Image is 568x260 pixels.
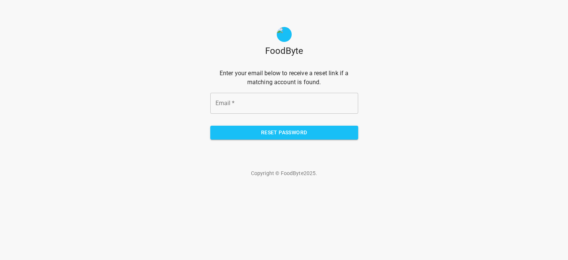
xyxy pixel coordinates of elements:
span: Reset Password [216,128,352,137]
p: Enter your email below to receive a reset link if a matching account is found. [210,69,358,87]
button: Reset Password [210,126,358,140]
h1: FoodByte [265,45,303,57]
img: FoodByte Logo [277,27,292,42]
p: Copyright © FoodByte 2025 . [210,169,358,177]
